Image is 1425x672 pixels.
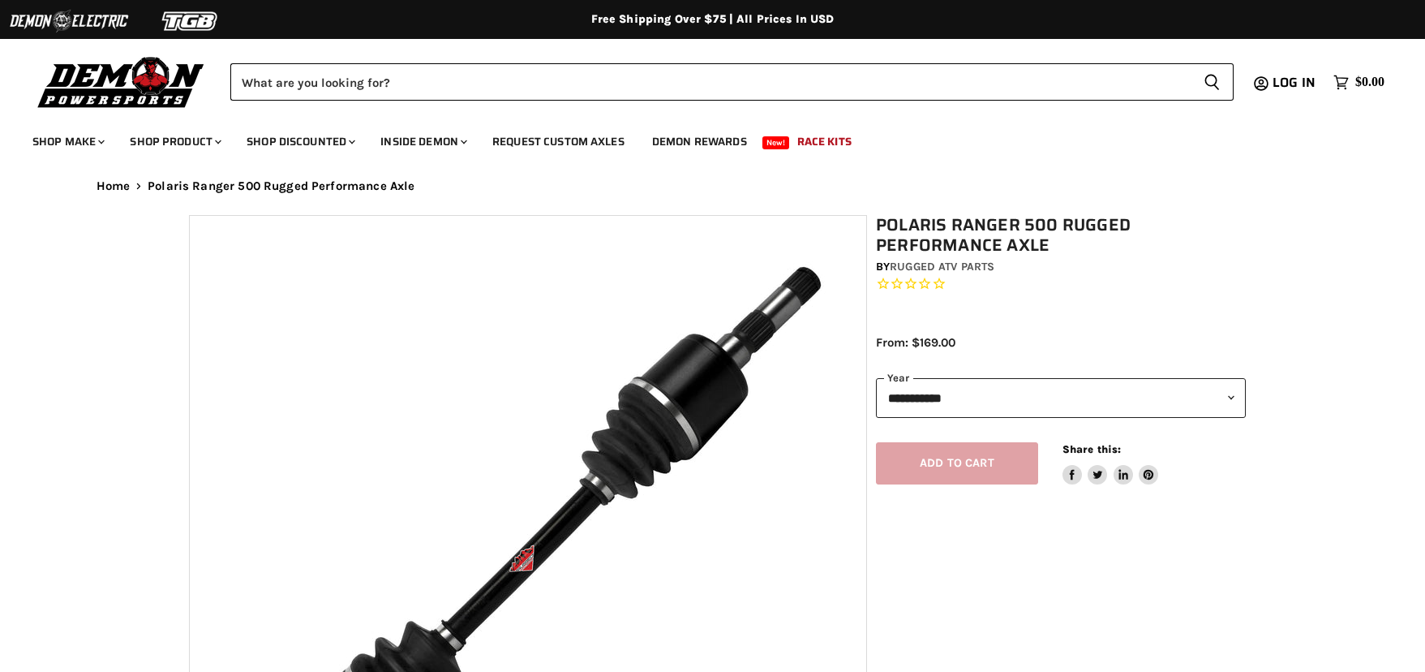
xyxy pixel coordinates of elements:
a: Home [97,179,131,193]
img: Demon Powersports [32,53,210,110]
a: Shop Discounted [234,125,365,158]
a: Shop Make [20,125,114,158]
span: $0.00 [1355,75,1384,90]
h1: Polaris Ranger 500 Rugged Performance Axle [876,215,1246,256]
button: Search [1191,63,1234,101]
div: by [876,258,1246,276]
a: Demon Rewards [640,125,759,158]
ul: Main menu [20,118,1380,158]
span: New! [762,136,790,149]
aside: Share this: [1062,442,1159,485]
a: $0.00 [1325,71,1393,94]
form: Product [230,63,1234,101]
a: Log in [1265,75,1325,90]
a: Rugged ATV Parts [890,260,994,274]
a: Race Kits [785,125,864,158]
span: Rated 0.0 out of 5 stars 0 reviews [876,276,1246,293]
input: Search [230,63,1191,101]
span: Log in [1273,72,1316,93]
a: Request Custom Axles [480,125,637,158]
span: Share this: [1062,443,1121,455]
div: Free Shipping Over $75 | All Prices In USD [64,12,1362,27]
img: TGB Logo 2 [130,6,251,37]
span: Polaris Ranger 500 Rugged Performance Axle [148,179,414,193]
a: Inside Demon [368,125,477,158]
a: Shop Product [118,125,231,158]
img: Demon Electric Logo 2 [8,6,130,37]
nav: Breadcrumbs [64,179,1362,193]
span: From: $169.00 [876,335,955,350]
select: year [876,378,1246,418]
